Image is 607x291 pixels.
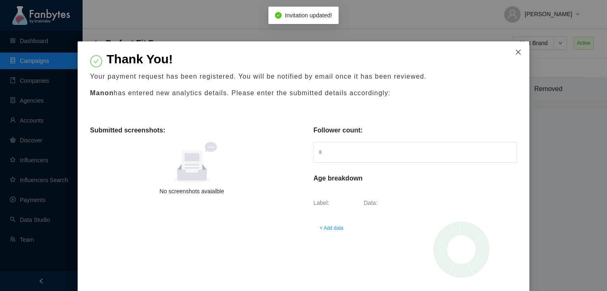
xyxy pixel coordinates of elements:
p: Age breakdown [313,173,363,183]
p: Follower count: [313,125,363,135]
span: close [515,49,522,55]
span: + Add data [320,224,344,232]
span: Invitation updated! [285,12,332,19]
p: Submitted screenshots: [90,125,165,135]
p: has entered new analytics details. Please enter the submitted details accordingly: [90,88,517,98]
img: Graph [419,213,503,288]
button: + Add data [313,221,350,235]
b: Manon [90,89,114,96]
button: Close [507,41,529,64]
span: check-circle [90,55,102,67]
p: Your payment request has been registered. You will be notified by email once it has been reviewed. [90,72,517,82]
p: Data: [364,198,412,207]
p: Label: [313,198,362,207]
div: No screenshots avaialble [93,187,290,196]
span: check-circle [275,12,282,19]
